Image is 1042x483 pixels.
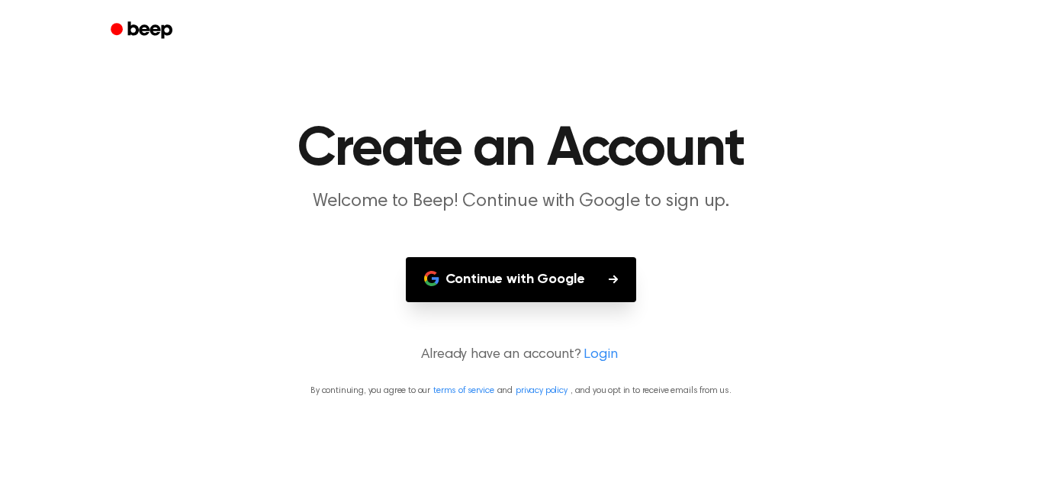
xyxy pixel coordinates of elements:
[433,386,494,395] a: terms of service
[406,257,637,302] button: Continue with Google
[130,122,912,177] h1: Create an Account
[18,384,1024,398] p: By continuing, you agree to our and , and you opt in to receive emails from us.
[516,386,568,395] a: privacy policy
[100,16,186,46] a: Beep
[18,345,1024,365] p: Already have an account?
[228,189,814,214] p: Welcome to Beep! Continue with Google to sign up.
[584,345,617,365] a: Login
